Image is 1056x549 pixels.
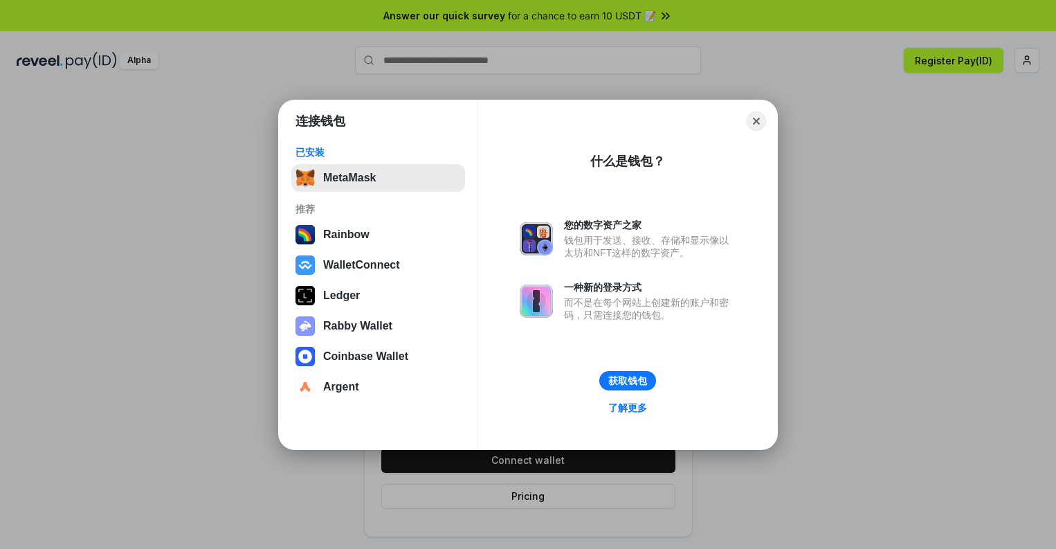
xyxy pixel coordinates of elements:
img: svg+xml,%3Csvg%20xmlns%3D%22http%3A%2F%2Fwww.w3.org%2F2000%2Fsvg%22%20width%3D%2228%22%20height%3... [295,286,315,305]
div: Rainbow [323,228,370,241]
img: svg+xml,%3Csvg%20fill%3D%22none%22%20height%3D%2233%22%20viewBox%3D%220%200%2035%2033%22%20width%... [295,168,315,188]
div: WalletConnect [323,259,400,271]
a: 了解更多 [600,399,655,417]
img: svg+xml,%3Csvg%20width%3D%2228%22%20height%3D%2228%22%20viewBox%3D%220%200%2028%2028%22%20fill%3D... [295,255,315,275]
img: svg+xml,%3Csvg%20xmlns%3D%22http%3A%2F%2Fwww.w3.org%2F2000%2Fsvg%22%20fill%3D%22none%22%20viewBox... [295,316,315,336]
div: Coinbase Wallet [323,350,408,363]
img: svg+xml,%3Csvg%20width%3D%2228%22%20height%3D%2228%22%20viewBox%3D%220%200%2028%2028%22%20fill%3D... [295,347,315,366]
div: MetaMask [323,172,376,184]
button: Close [747,111,766,131]
img: svg+xml,%3Csvg%20xmlns%3D%22http%3A%2F%2Fwww.w3.org%2F2000%2Fsvg%22%20fill%3D%22none%22%20viewBox... [520,222,553,255]
div: Rabby Wallet [323,320,392,332]
button: MetaMask [291,164,465,192]
button: Rabby Wallet [291,312,465,340]
button: Argent [291,373,465,401]
div: 钱包用于发送、接收、存储和显示像以太坊和NFT这样的数字资产。 [564,234,736,259]
div: 推荐 [295,203,461,215]
div: 您的数字资产之家 [564,219,736,231]
img: svg+xml,%3Csvg%20width%3D%2228%22%20height%3D%2228%22%20viewBox%3D%220%200%2028%2028%22%20fill%3D... [295,377,315,397]
div: 获取钱包 [608,375,647,387]
button: Rainbow [291,221,465,249]
h1: 连接钱包 [295,113,345,129]
div: 一种新的登录方式 [564,281,736,294]
div: 了解更多 [608,402,647,414]
button: Ledger [291,282,465,309]
div: 已安装 [295,146,461,159]
img: svg+xml,%3Csvg%20xmlns%3D%22http%3A%2F%2Fwww.w3.org%2F2000%2Fsvg%22%20fill%3D%22none%22%20viewBox... [520,285,553,318]
img: svg+xml,%3Csvg%20width%3D%22120%22%20height%3D%22120%22%20viewBox%3D%220%200%20120%20120%22%20fil... [295,225,315,244]
div: 而不是在每个网站上创建新的账户和密码，只需连接您的钱包。 [564,296,736,321]
div: Ledger [323,289,360,302]
div: 什么是钱包？ [590,153,665,170]
button: 获取钱包 [599,371,656,390]
button: Coinbase Wallet [291,343,465,370]
button: WalletConnect [291,251,465,279]
div: Argent [323,381,359,393]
